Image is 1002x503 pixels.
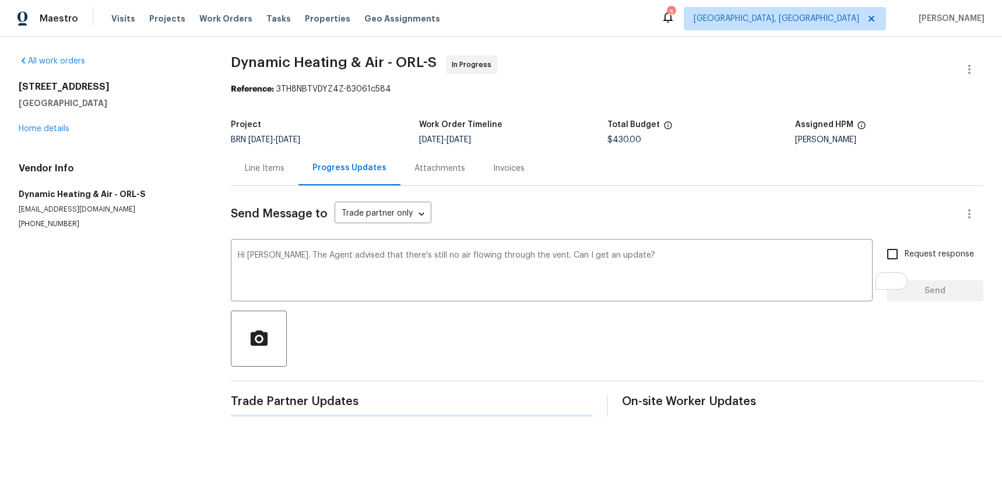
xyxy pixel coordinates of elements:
h4: Vendor Info [19,163,203,174]
div: Trade partner only [335,205,431,224]
a: All work orders [19,57,85,65]
span: $430.00 [607,136,641,144]
b: Reference: [231,85,274,93]
span: Trade Partner Updates [231,396,593,407]
span: Visits [111,13,135,24]
span: On-site Worker Updates [622,396,984,407]
span: Work Orders [199,13,252,24]
div: 3TH8NBTVDYZ4Z-83061c584 [231,83,983,95]
span: The total cost of line items that have been proposed by Opendoor. This sum includes line items th... [663,121,673,136]
span: - [419,136,471,144]
span: Dynamic Heating & Air - ORL-S [231,55,437,69]
span: [DATE] [276,136,300,144]
span: Properties [305,13,350,24]
div: Invoices [493,163,525,174]
span: The hpm assigned to this work order. [857,121,866,136]
h5: Project [231,121,261,129]
span: [GEOGRAPHIC_DATA], [GEOGRAPHIC_DATA] [694,13,859,24]
div: Progress Updates [312,162,386,174]
span: In Progress [452,59,496,71]
span: Tasks [266,15,291,23]
div: Attachments [414,163,465,174]
span: Projects [149,13,185,24]
p: [PHONE_NUMBER] [19,219,203,229]
h5: Dynamic Heating & Air - ORL-S [19,188,203,200]
p: [EMAIL_ADDRESS][DOMAIN_NAME] [19,205,203,214]
span: - [248,136,300,144]
div: [PERSON_NAME] [795,136,983,144]
span: Request response [905,248,974,261]
span: [DATE] [248,136,273,144]
h5: Work Order Timeline [419,121,502,129]
span: [DATE] [419,136,444,144]
h5: Total Budget [607,121,660,129]
span: [PERSON_NAME] [914,13,985,24]
span: Geo Assignments [364,13,440,24]
textarea: To enrich screen reader interactions, please activate Accessibility in Grammarly extension settings [238,251,866,292]
span: [DATE] [446,136,471,144]
h5: Assigned HPM [795,121,853,129]
span: BRN [231,136,300,144]
div: 3 [667,7,675,19]
h5: [GEOGRAPHIC_DATA] [19,97,203,109]
span: Send Message to [231,208,328,220]
span: Maestro [40,13,78,24]
div: Line Items [245,163,284,174]
a: Home details [19,125,69,133]
h2: [STREET_ADDRESS] [19,81,203,93]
